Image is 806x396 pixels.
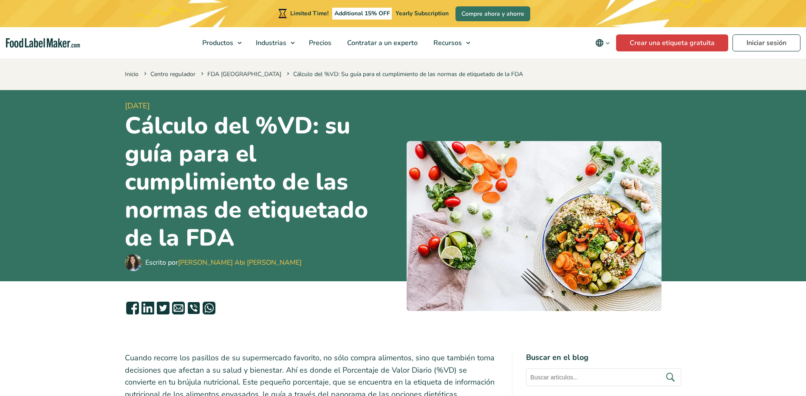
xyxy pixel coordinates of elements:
[200,38,234,48] span: Productos
[431,38,463,48] span: Recursos
[345,38,419,48] span: Contratar a un experto
[150,70,195,78] a: Centro regulador
[616,34,728,51] a: Crear una etiqueta gratuita
[145,257,302,268] div: Escrito por
[332,8,392,20] span: Additional 15% OFF
[248,27,299,59] a: Industrias
[339,27,424,59] a: Contratar a un experto
[526,352,681,363] h4: Buscar en el blog
[426,27,475,59] a: Recursos
[290,9,328,17] span: Limited Time!
[125,100,400,112] span: [DATE]
[253,38,287,48] span: Industrias
[195,27,246,59] a: Productos
[285,70,523,78] span: Cálculo del %VD: Su guía para el cumplimiento de las normas de etiquetado de la FDA
[207,70,281,78] a: FDA [GEOGRAPHIC_DATA]
[306,38,332,48] span: Precios
[178,258,302,267] a: [PERSON_NAME] Abi [PERSON_NAME]
[589,34,616,51] button: Change language
[125,254,142,271] img: Maria Abi Hanna - Etiquetadora de alimentos
[6,38,80,48] a: Food Label Maker homepage
[396,9,449,17] span: Yearly Subscription
[301,27,337,59] a: Precios
[125,70,139,78] a: Inicio
[526,368,681,386] input: Buscar artículos...
[125,112,400,252] h1: Cálculo del %VD: su guía para el cumplimiento de las normas de etiquetado de la FDA
[455,6,530,21] a: Compre ahora y ahorre
[732,34,800,51] a: Iniciar sesión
